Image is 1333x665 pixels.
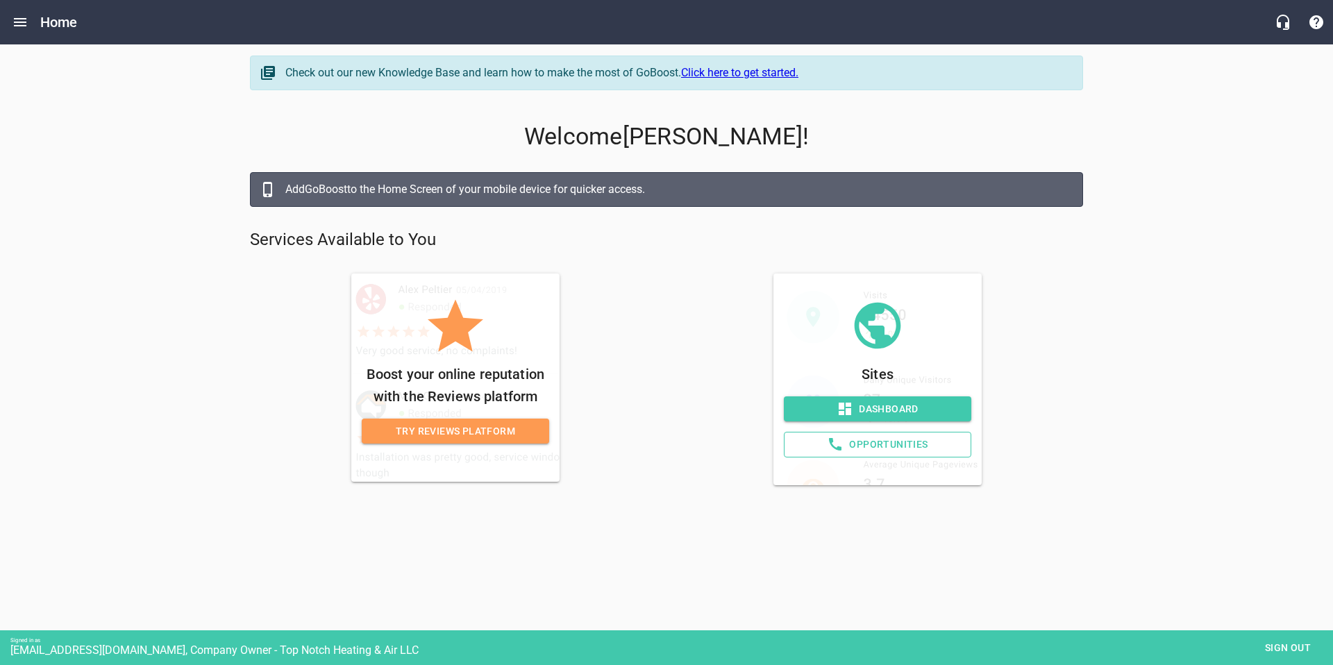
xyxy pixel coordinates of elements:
button: Support Portal [1300,6,1333,39]
div: Signed in as [10,637,1333,643]
span: Try Reviews Platform [373,423,538,440]
a: Dashboard [784,396,971,422]
div: Check out our new Knowledge Base and learn how to make the most of GoBoost. [285,65,1068,81]
button: Live Chat [1266,6,1300,39]
p: Welcome [PERSON_NAME] ! [250,123,1083,151]
a: Opportunities [784,432,971,457]
span: Opportunities [796,436,959,453]
a: Click here to get started. [681,66,798,79]
button: Open drawer [3,6,37,39]
a: AddGoBoostto the Home Screen of your mobile device for quicker access. [250,172,1083,207]
button: Sign out [1253,635,1323,661]
p: Sites [784,363,971,385]
p: Boost your online reputation with the Reviews platform [362,363,549,407]
span: Sign out [1259,639,1317,657]
div: Add GoBoost to the Home Screen of your mobile device for quicker access. [285,181,1068,198]
h6: Home [40,11,78,33]
a: Try Reviews Platform [362,419,549,444]
span: Dashboard [795,401,960,418]
p: Services Available to You [250,229,1083,251]
div: [EMAIL_ADDRESS][DOMAIN_NAME], Company Owner - Top Notch Heating & Air LLC [10,643,1333,657]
